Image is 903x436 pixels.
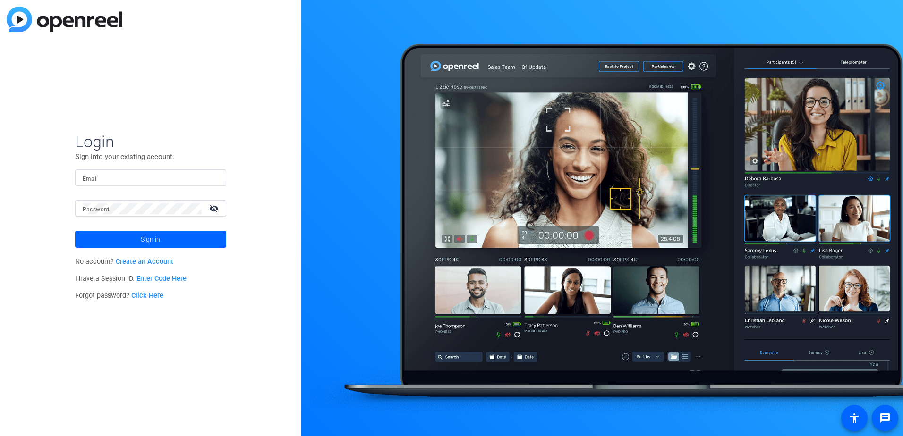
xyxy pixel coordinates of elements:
[83,206,110,213] mat-label: Password
[879,412,891,424] mat-icon: message
[131,292,163,300] a: Click Here
[7,7,122,32] img: blue-gradient.svg
[75,151,226,162] p: Sign into your existing account.
[75,231,226,248] button: Sign in
[75,275,187,283] span: I have a Session ID.
[75,292,164,300] span: Forgot password?
[136,275,187,283] a: Enter Code Here
[75,258,174,266] span: No account?
[116,258,173,266] a: Create an Account
[75,132,226,151] span: Login
[204,201,226,215] mat-icon: visibility_off
[141,227,160,251] span: Sign in
[83,172,219,184] input: Enter Email Address
[83,176,98,182] mat-label: Email
[849,412,860,424] mat-icon: accessibility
